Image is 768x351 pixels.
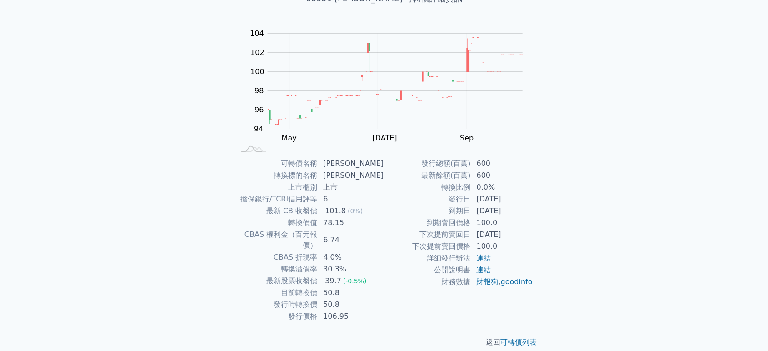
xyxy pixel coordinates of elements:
td: , [471,276,533,288]
td: 到期賣回價格 [384,217,471,229]
td: [PERSON_NAME] [318,170,384,181]
td: 發行時轉換價 [235,299,318,311]
a: goodinfo [500,277,532,286]
td: 詳細發行辦法 [384,252,471,264]
td: 目前轉換價 [235,287,318,299]
div: 聊天小工具 [723,307,768,351]
td: 50.8 [318,287,384,299]
td: [DATE] [471,205,533,217]
tspan: [DATE] [372,134,397,142]
td: 最新餘額(百萬) [384,170,471,181]
td: CBAS 折現率 [235,251,318,263]
span: (0%) [348,207,363,215]
td: 上市櫃別 [235,181,318,193]
td: 30.3% [318,263,384,275]
td: 下次提前賣回日 [384,229,471,241]
tspan: May [281,134,296,142]
td: 轉換標的名稱 [235,170,318,181]
td: 發行日 [384,193,471,205]
a: 連結 [476,254,491,262]
td: 106.95 [318,311,384,322]
td: 擔保銀行/TCRI信用評等 [235,193,318,205]
td: [DATE] [471,229,533,241]
tspan: 94 [254,125,263,133]
a: 財報狗 [476,277,498,286]
td: 最新股票收盤價 [235,275,318,287]
p: 返回 [224,337,544,348]
tspan: 102 [250,48,264,57]
td: 0.0% [471,181,533,193]
td: 最新 CB 收盤價 [235,205,318,217]
a: 連結 [476,266,491,274]
td: [PERSON_NAME] [318,158,384,170]
td: 6.74 [318,229,384,251]
g: Chart [245,29,536,142]
td: 600 [471,170,533,181]
td: 50.8 [318,299,384,311]
td: 到期日 [384,205,471,217]
td: 600 [471,158,533,170]
td: 轉換比例 [384,181,471,193]
td: 100.0 [471,217,533,229]
td: 發行價格 [235,311,318,322]
td: 上市 [318,181,384,193]
td: 公開說明書 [384,264,471,276]
td: CBAS 權利金（百元報價） [235,229,318,251]
td: 78.15 [318,217,384,229]
tspan: 100 [250,67,264,76]
a: 可轉債列表 [500,338,537,346]
tspan: 98 [254,86,264,95]
tspan: 104 [250,29,264,38]
td: 發行總額(百萬) [384,158,471,170]
td: 100.0 [471,241,533,252]
td: 轉換價值 [235,217,318,229]
td: 4.0% [318,251,384,263]
td: 轉換溢價率 [235,263,318,275]
tspan: Sep [460,134,474,142]
iframe: Chat Widget [723,307,768,351]
div: 39.7 [323,276,343,286]
span: (-0.5%) [343,277,367,285]
td: 6 [318,193,384,205]
div: 101.8 [323,206,348,216]
td: 可轉債名稱 [235,158,318,170]
td: [DATE] [471,193,533,205]
td: 財務數據 [384,276,471,288]
td: 下次提前賣回價格 [384,241,471,252]
tspan: 96 [254,105,264,114]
